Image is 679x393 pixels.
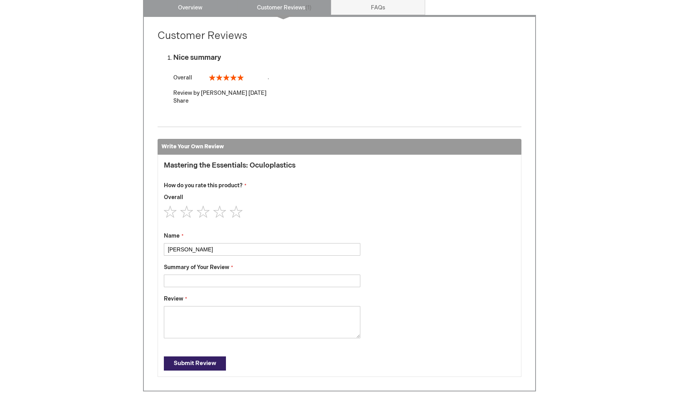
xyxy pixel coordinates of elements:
[209,74,244,81] div: 100%
[305,4,312,11] span: 1
[173,54,521,62] div: Nice summary
[164,295,183,302] span: Review
[164,232,180,239] span: Name
[173,90,200,96] span: Review by
[164,356,226,371] button: Submit Review
[173,74,192,81] span: Overall
[164,182,242,189] span: How do you rate this product?
[248,90,266,96] time: [DATE]
[158,30,247,42] strong: Customer Reviews
[201,90,247,96] strong: [PERSON_NAME]
[164,161,360,170] strong: Mastering the Essentials: Oculoplastics
[164,264,229,271] span: Summary of Your Review
[173,98,189,104] span: Share
[164,194,183,201] span: Overall
[173,74,521,81] div: .
[174,360,216,367] span: Submit Review
[161,143,224,150] strong: Write Your Own Review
